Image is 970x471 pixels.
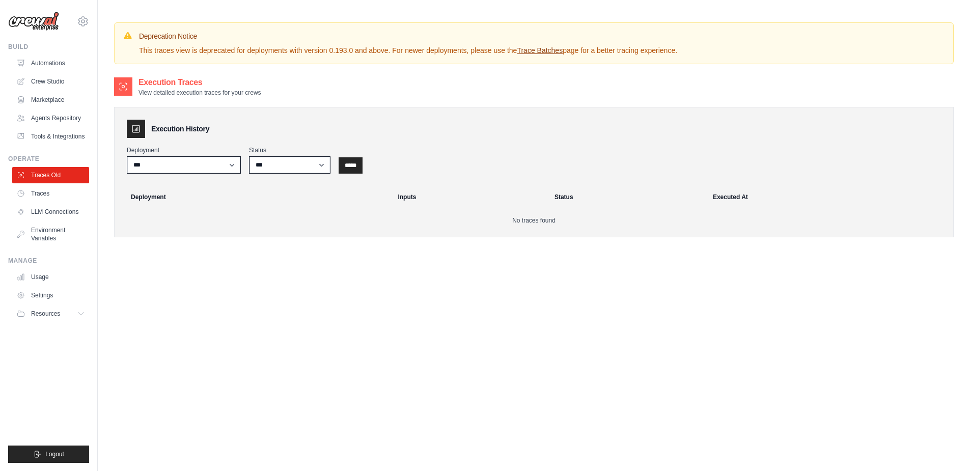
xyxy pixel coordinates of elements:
button: Logout [8,446,89,463]
a: Settings [12,287,89,303]
a: Traces Old [12,167,89,183]
th: Inputs [392,186,548,208]
p: View detailed execution traces for your crews [138,89,261,97]
div: Operate [8,155,89,163]
h3: Execution History [151,124,209,134]
label: Status [249,146,330,154]
a: Usage [12,269,89,285]
button: Resources [12,306,89,322]
p: No traces found [127,216,941,225]
th: Executed At [707,186,949,208]
a: Marketplace [12,92,89,108]
a: LLM Connections [12,204,89,220]
img: Logo [8,12,59,31]
h3: Deprecation Notice [139,31,677,41]
span: Logout [45,450,64,458]
h2: Execution Traces [138,76,261,89]
th: Deployment [119,186,392,208]
a: Automations [12,55,89,71]
span: Resources [31,310,60,318]
th: Status [548,186,707,208]
label: Deployment [127,146,241,154]
p: This traces view is deprecated for deployments with version 0.193.0 and above. For newer deployme... [139,45,677,56]
a: Agents Repository [12,110,89,126]
a: Environment Variables [12,222,89,246]
div: Manage [8,257,89,265]
div: Build [8,43,89,51]
a: Crew Studio [12,73,89,90]
a: Tools & Integrations [12,128,89,145]
a: Traces [12,185,89,202]
a: Trace Batches [517,46,563,54]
